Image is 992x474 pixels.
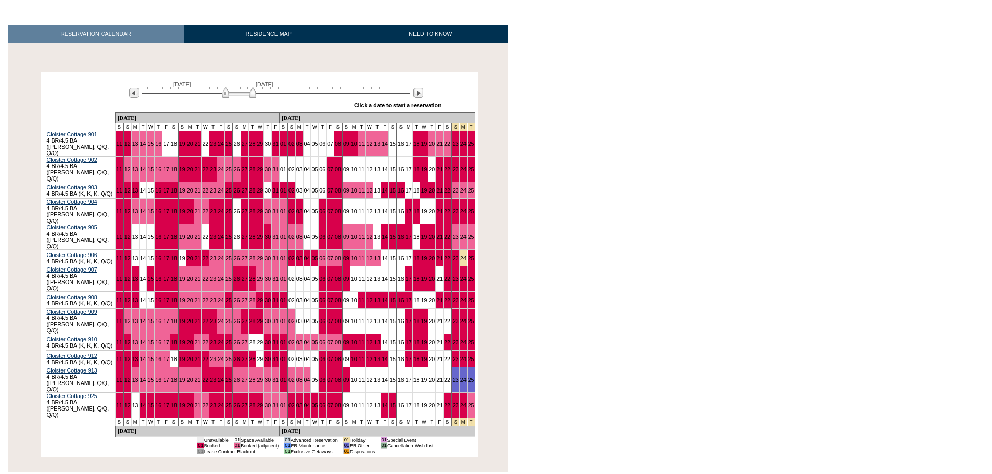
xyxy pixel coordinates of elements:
a: 17 [406,234,412,240]
a: 14 [140,140,146,147]
img: Previous [129,88,139,98]
a: 26 [234,255,240,261]
a: 13 [374,255,380,261]
a: 25 [225,255,232,261]
a: 13 [374,208,380,214]
a: 25 [468,166,474,172]
a: 11 [116,276,122,282]
a: Cloister Cottage 907 [47,266,97,273]
a: 19 [179,255,185,261]
a: 23 [453,140,459,147]
a: 19 [421,255,427,261]
a: 31 [272,208,279,214]
a: Cloister Cottage 905 [47,224,97,230]
a: 21 [195,208,201,214]
a: 18 [413,140,420,147]
a: 01 [280,208,286,214]
a: 31 [272,255,279,261]
a: 17 [163,255,169,261]
a: 03 [296,255,303,261]
a: 24 [218,187,224,194]
a: 14 [140,255,146,261]
a: 15 [147,140,154,147]
a: 31 [272,140,279,147]
a: 24 [460,234,467,240]
a: 08 [335,234,341,240]
a: 27 [242,255,248,261]
a: 02 [288,208,295,214]
a: 15 [147,255,154,261]
a: 11 [116,187,122,194]
a: RESIDENCE MAP [184,25,354,43]
a: 19 [421,234,427,240]
a: NEED TO KNOW [353,25,508,43]
a: 14 [382,234,388,240]
a: 08 [335,208,341,214]
a: 20 [429,166,435,172]
a: 25 [468,255,474,261]
a: 26 [234,166,240,172]
a: Cloister Cottage 902 [47,157,97,163]
a: 12 [366,187,372,194]
a: 12 [124,276,131,282]
a: 13 [132,255,139,261]
a: 27 [242,208,248,214]
a: 18 [413,208,420,214]
a: 04 [304,140,310,147]
a: 16 [398,166,404,172]
a: 14 [382,140,388,147]
a: 25 [225,166,232,172]
a: 15 [390,166,396,172]
a: 23 [210,140,216,147]
a: 22 [444,166,450,172]
a: 17 [406,208,412,214]
a: 12 [124,166,131,172]
a: 23 [453,166,459,172]
a: 24 [460,166,467,172]
a: 01 [280,187,286,194]
a: 04 [304,187,310,194]
a: 17 [163,208,169,214]
a: 15 [390,234,396,240]
a: 20 [429,255,435,261]
a: 21 [436,187,443,194]
a: 10 [351,234,357,240]
a: 14 [382,208,388,214]
a: 29 [257,208,263,214]
a: 19 [179,208,185,214]
a: 23 [210,234,216,240]
a: 07 [327,166,333,172]
a: 07 [327,187,333,194]
a: 20 [429,187,435,194]
a: 24 [218,166,224,172]
a: 16 [398,140,404,147]
a: 23 [453,255,459,261]
a: 13 [132,187,139,194]
a: 02 [288,255,295,261]
a: 16 [155,166,161,172]
a: 12 [366,255,372,261]
a: 24 [218,255,224,261]
a: 22 [444,208,450,214]
a: 29 [257,166,263,172]
a: 25 [225,234,232,240]
a: 12 [366,208,372,214]
a: 03 [296,140,303,147]
a: 21 [436,166,443,172]
a: 19 [179,140,185,147]
a: 18 [171,166,177,172]
a: 15 [147,166,154,172]
a: 12 [366,234,372,240]
a: 21 [436,234,443,240]
a: 28 [249,208,256,214]
a: 24 [460,187,467,194]
a: 06 [319,208,325,214]
a: 28 [249,187,256,194]
a: 25 [225,187,232,194]
a: 28 [249,255,256,261]
a: 11 [359,255,365,261]
a: 23 [453,234,459,240]
a: 10 [351,255,357,261]
a: 20 [429,140,435,147]
a: 30 [265,255,271,261]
